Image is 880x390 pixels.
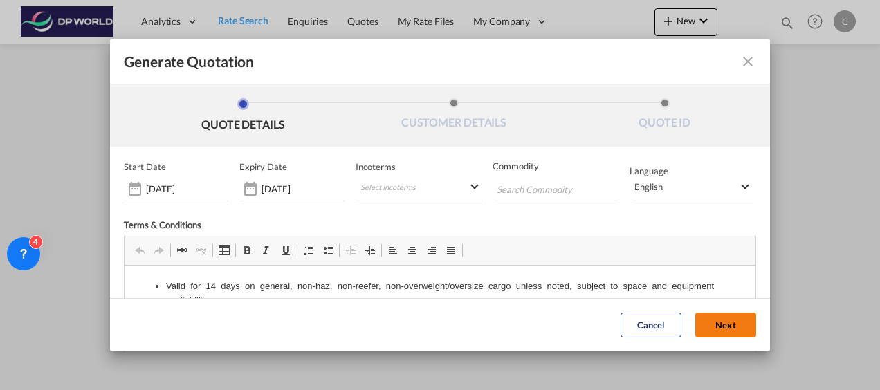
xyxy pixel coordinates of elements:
[360,241,380,259] a: Increase Indent
[634,181,663,192] div: English
[318,241,338,259] a: Insert/Remove Bulleted List
[349,98,560,136] li: CUSTOMER DETAILS
[42,86,589,100] li: Valid for standard truck height dock-load/unload, no special equipment required
[630,165,668,176] span: Language
[130,241,149,259] a: Undo (Ctrl+Z)
[257,241,276,259] a: Italic (Ctrl+I)
[42,129,589,158] li: Where DP World is nominated as the US Customs Broker, FPOA must be completed, submitted and appro...
[146,183,229,194] input: Start date
[192,241,211,259] a: Unlink
[214,241,234,259] a: Table
[422,241,441,259] a: Align Right
[262,183,345,194] input: Expiry date
[110,39,770,351] md-dialog: Generate QuotationQUOTE ...
[138,98,349,136] li: QUOTE DETAILS
[493,160,619,171] span: Commodity
[276,241,295,259] a: Underline (Ctrl+U)
[740,53,756,70] md-icon: icon-close fg-AAA8AD cursor m-0
[124,53,254,71] span: Generate Quotation
[441,241,461,259] a: Justify
[494,177,618,201] md-chips-wrap: Chips container with autocompletion. Enter the text area, type text to search, and then use the u...
[356,161,482,172] span: Incoterms
[42,57,589,71] li: Handling fee valid for 1 BL; additional BLs $15/each
[497,178,627,201] input: Search Commodity
[383,241,403,259] a: Align Left
[42,115,589,129] li: Additional fees apply in case of: chassis repositioning, pre-pull, yard storage, Saturdays,bonded...
[124,161,166,172] p: Start Date
[42,43,589,57] li: Fuel is subject to change based on market conditions
[42,71,589,86] li: Trucker Detention valid on live load/unload, max 2 hrs free then $125/hr thereafter during normal...
[239,161,287,172] p: Expiry Date
[124,219,440,236] div: Terms & Conditions
[14,14,617,296] body: Editor, editor6
[695,313,756,338] button: Next
[172,241,192,259] a: Link (Ctrl+K)
[42,14,589,43] li: Valid for 14 days on general, non-haz, non-reefer, non-overweight/oversize cargo unless noted, su...
[299,241,318,259] a: Insert/Remove Numbered List
[149,241,169,259] a: Redo (Ctrl+Y)
[237,241,257,259] a: Bold (Ctrl+B)
[42,100,589,115] li: Chassis rental is quoted min 2 days, additional days are $50 per day per chassis/container
[621,313,681,338] button: Cancel
[356,176,482,201] md-select: Select Incoterms
[403,241,422,259] a: Center
[559,98,770,136] li: QUOTE ID
[341,241,360,259] a: Decrease Indent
